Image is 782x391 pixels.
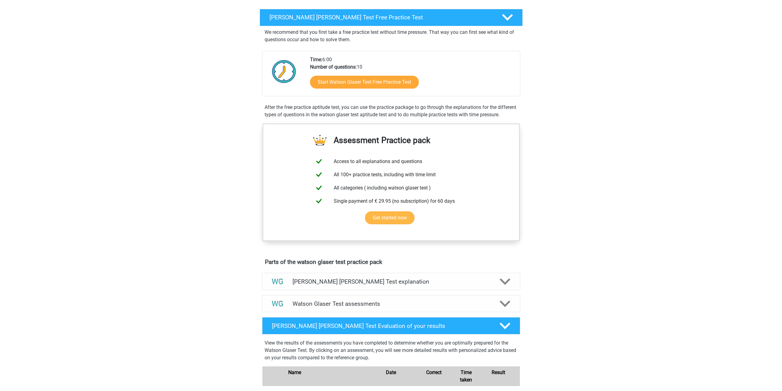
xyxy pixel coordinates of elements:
[412,369,455,384] div: Correct
[310,64,357,70] b: Number of questions:
[265,29,518,43] p: We recommend that you first take a free practice test without time pressure. That way you can fir...
[265,339,518,361] p: View the results of the assessments you have completed to determine whether you are optimally pre...
[265,258,517,265] h4: Parts of the watson glaser test practice pack
[269,56,300,87] img: Clock
[262,104,520,118] div: After the free practice aptitude test, you can use the practice package to go through the explana...
[260,317,523,334] a: [PERSON_NAME] [PERSON_NAME] Test Evaluation of your results
[310,76,419,89] a: Start Watson Glaser Test Free Practice Test
[477,369,520,384] div: Result
[370,369,413,384] div: Date
[365,211,415,224] a: Get started now
[293,300,490,307] h4: Watson Glaser Test assessments
[455,369,477,384] div: Time taken
[260,295,523,312] a: assessments Watson Glaser Test assessments
[260,273,523,290] a: explanations [PERSON_NAME] [PERSON_NAME] Test explanation
[305,56,520,96] div: 6:00 10
[284,369,369,384] div: Name
[270,296,285,312] img: watson glaser test assessments
[269,14,492,21] h4: [PERSON_NAME] [PERSON_NAME] Test Free Practice Test
[293,278,490,285] h4: [PERSON_NAME] [PERSON_NAME] Test explanation
[272,322,490,329] h4: [PERSON_NAME] [PERSON_NAME] Test Evaluation of your results
[310,57,322,62] b: Time:
[257,9,525,26] a: [PERSON_NAME] [PERSON_NAME] Test Free Practice Test
[270,274,285,289] img: watson glaser test explanations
